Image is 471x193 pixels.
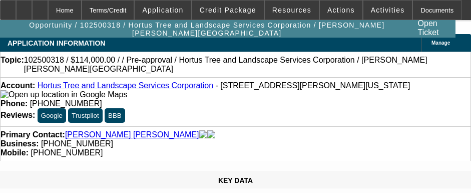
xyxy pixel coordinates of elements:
span: Activities [371,6,405,14]
strong: Phone: [1,99,28,108]
span: Application [142,6,183,14]
span: 102500318 / $114,000.00 / / Pre-approval / Hortus Tree and Landscape Services Corporation / [PERS... [24,56,470,74]
img: linkedin-icon.png [207,130,215,139]
button: Google [38,108,66,123]
span: Opportunity / 102500318 / Hortus Tree and Landscape Services Corporation / [PERSON_NAME] [PERSON_... [4,21,410,37]
span: KEY DATA [218,176,253,184]
strong: Reviews: [1,111,35,119]
span: Manage [431,40,450,46]
a: Hortus Tree and Landscape Services Corporation [38,81,213,90]
button: Credit Package [192,1,264,20]
img: facebook-icon.png [199,130,207,139]
button: Resources [265,1,319,20]
a: Open Ticket [414,15,454,41]
span: Actions [327,6,355,14]
button: Activities [363,1,412,20]
button: Actions [320,1,362,20]
span: [PHONE_NUMBER] [41,139,113,148]
span: Credit Package [200,6,256,14]
span: APPLICATION INFORMATION [8,39,105,47]
span: [PHONE_NUMBER] [31,148,103,157]
a: View Google Maps [1,90,127,99]
button: Application [135,1,191,20]
span: Resources [272,6,311,14]
img: Open up location in Google Maps [1,90,127,99]
a: [PERSON_NAME] [PERSON_NAME] [65,130,199,139]
span: [PHONE_NUMBER] [30,99,102,108]
strong: Topic: [1,56,24,74]
strong: Primary Contact: [1,130,65,139]
span: - [STREET_ADDRESS][PERSON_NAME][US_STATE] [216,81,410,90]
strong: Mobile: [1,148,29,157]
strong: Account: [1,81,35,90]
strong: Business: [1,139,39,148]
button: BBB [105,108,125,123]
button: Trustpilot [68,108,102,123]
